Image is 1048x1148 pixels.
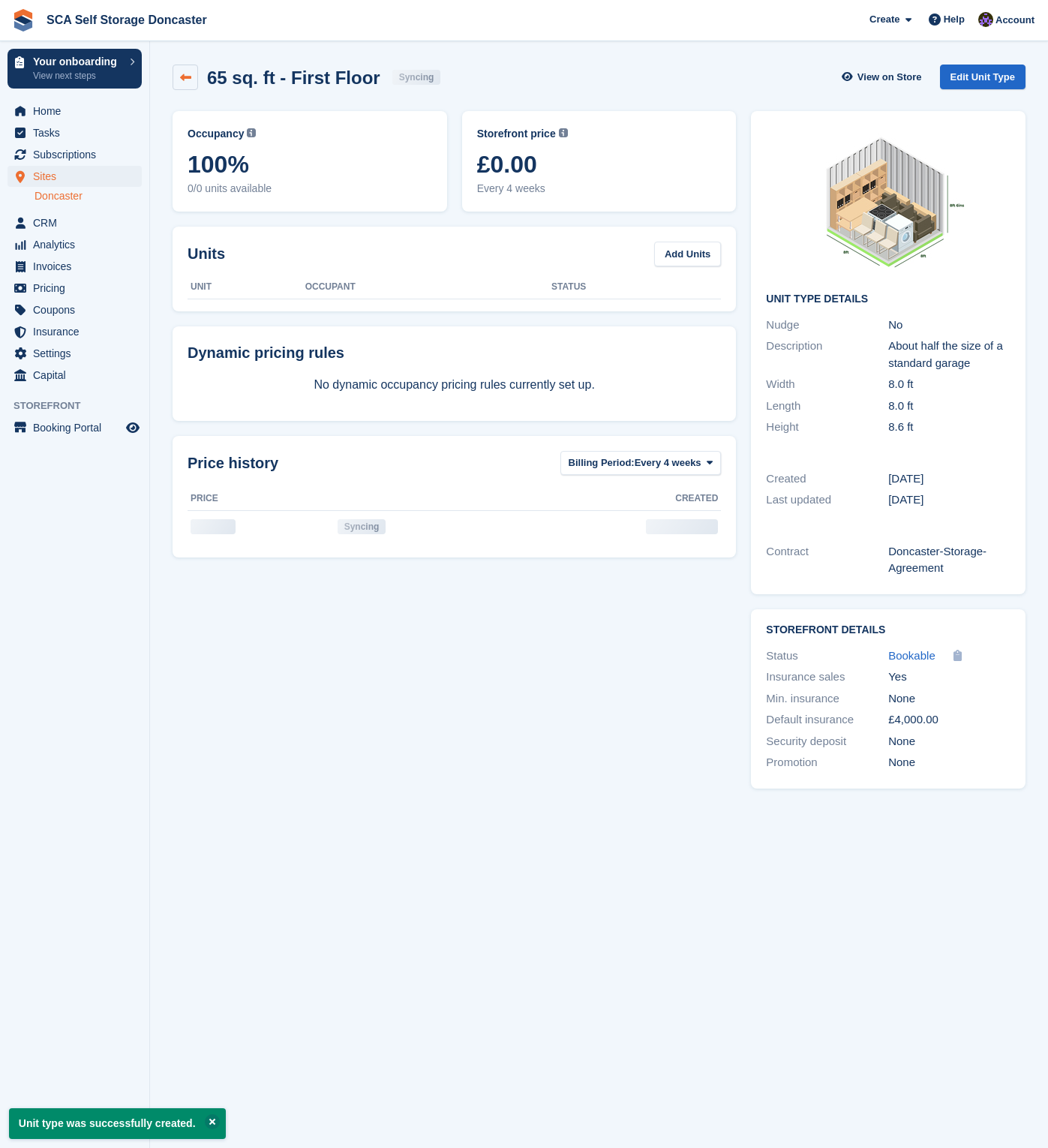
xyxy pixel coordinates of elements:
[477,181,722,197] span: Every 4 weeks
[766,733,888,750] div: Security deposit
[33,417,123,438] span: Booking Portal
[654,242,721,266] a: Add Units
[188,487,335,511] th: Price
[940,65,1025,89] a: Edit Unit Type
[8,278,142,299] a: menu
[675,491,718,505] span: Created
[8,166,142,187] a: menu
[8,49,142,89] a: Your onboarding View next steps
[35,189,142,203] a: Doncaster
[8,256,142,277] a: menu
[766,470,888,488] div: Created
[33,321,123,342] span: Insurance
[869,12,899,27] span: Create
[188,242,225,265] h2: Units
[8,299,142,320] a: menu
[33,101,123,122] span: Home
[33,212,123,233] span: CRM
[766,293,1010,305] h2: Unit Type details
[766,398,888,415] div: Length
[33,365,123,386] span: Capital
[33,122,123,143] span: Tasks
[888,398,1010,415] div: 8.0 ft
[560,451,722,476] button: Billing Period: Every 4 weeks
[33,256,123,277] span: Invoices
[888,317,1010,334] div: No
[888,338,1010,371] div: About half the size of a standard garage
[840,65,928,89] a: View on Store
[888,733,1010,750] div: None
[8,417,142,438] a: menu
[188,452,278,474] span: Price history
[888,690,1010,708] div: None
[8,365,142,386] a: menu
[41,8,213,32] a: SCA Self Storage Doncaster
[33,299,123,320] span: Coupons
[766,317,888,334] div: Nudge
[8,144,142,165] a: menu
[477,151,722,178] span: £0.00
[8,212,142,233] a: menu
[124,419,142,437] a: Preview store
[188,126,244,142] span: Occupancy
[188,181,432,197] span: 0/0 units available
[305,275,551,299] th: Occupant
[776,126,1001,281] img: SCA-64sqft.jpg
[766,648,888,665] div: Status
[9,1108,226,1139] p: Unit type was successfully created.
[888,419,1010,436] div: 8.6 ft
[33,234,123,255] span: Analytics
[888,669,1010,686] div: Yes
[8,321,142,342] a: menu
[188,275,305,299] th: Unit
[33,278,123,299] span: Pricing
[888,754,1010,771] div: None
[766,690,888,708] div: Min. insurance
[551,275,721,299] th: Status
[392,70,441,85] div: Syncing
[888,711,1010,729] div: £4,000.00
[8,234,142,255] a: menu
[33,69,122,83] p: View next steps
[12,9,35,32] img: stora-icon-8386f47178a22dfd0bd8f6a31ec36ba5ce8667c1dd55bd0f319d3a0aa187defe.svg
[888,491,1010,509] div: [DATE]
[477,126,556,142] span: Storefront price
[888,649,935,662] span: Bookable
[888,648,935,665] a: Bookable
[8,122,142,143] a: menu
[33,166,123,187] span: Sites
[635,455,701,470] span: Every 4 weeks
[944,12,965,27] span: Help
[766,669,888,686] div: Insurance sales
[978,12,993,27] img: Ross Chapman
[8,101,142,122] a: menu
[766,376,888,393] div: Width
[766,419,888,436] div: Height
[247,128,256,137] img: icon-info-grey-7440780725fd019a000dd9b08b2336e03edf1995a4989e88bcd33f0948082b44.svg
[995,13,1034,28] span: Account
[766,754,888,771] div: Promotion
[766,543,888,577] div: Contract
[33,144,123,165] span: Subscriptions
[559,128,568,137] img: icon-info-grey-7440780725fd019a000dd9b08b2336e03edf1995a4989e88bcd33f0948082b44.svg
[888,470,1010,488] div: [DATE]
[766,338,888,371] div: Description
[33,343,123,364] span: Settings
[8,343,142,364] a: menu
[888,543,1010,577] div: Doncaster-Storage-Agreement
[857,70,922,85] span: View on Store
[766,491,888,509] div: Last updated
[766,624,1010,636] h2: Storefront Details
[338,519,386,534] div: Syncing
[766,711,888,729] div: Default insurance
[14,398,149,413] span: Storefront
[188,341,721,364] div: Dynamic pricing rules
[188,376,721,394] p: No dynamic occupancy pricing rules currently set up.
[569,455,635,470] span: Billing Period:
[33,56,122,67] p: Your onboarding
[207,68,380,88] h2: 65 sq. ft - First Floor
[888,376,1010,393] div: 8.0 ft
[188,151,432,178] span: 100%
